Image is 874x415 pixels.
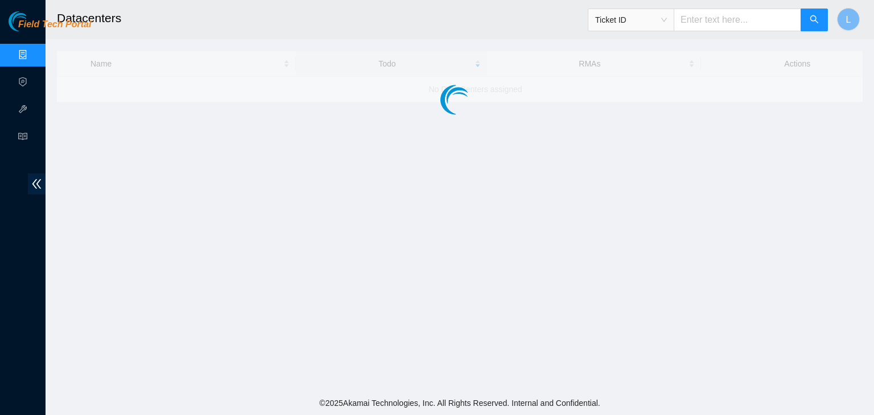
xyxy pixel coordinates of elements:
[18,127,27,150] span: read
[810,15,819,26] span: search
[46,391,874,415] footer: © 2025 Akamai Technologies, Inc. All Rights Reserved. Internal and Confidential.
[801,9,828,31] button: search
[28,173,46,194] span: double-left
[18,19,91,30] span: Field Tech Portal
[595,11,667,28] span: Ticket ID
[9,20,91,35] a: Akamai TechnologiesField Tech Portal
[674,9,801,31] input: Enter text here...
[9,11,57,31] img: Akamai Technologies
[837,8,860,31] button: L
[846,13,851,27] span: L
